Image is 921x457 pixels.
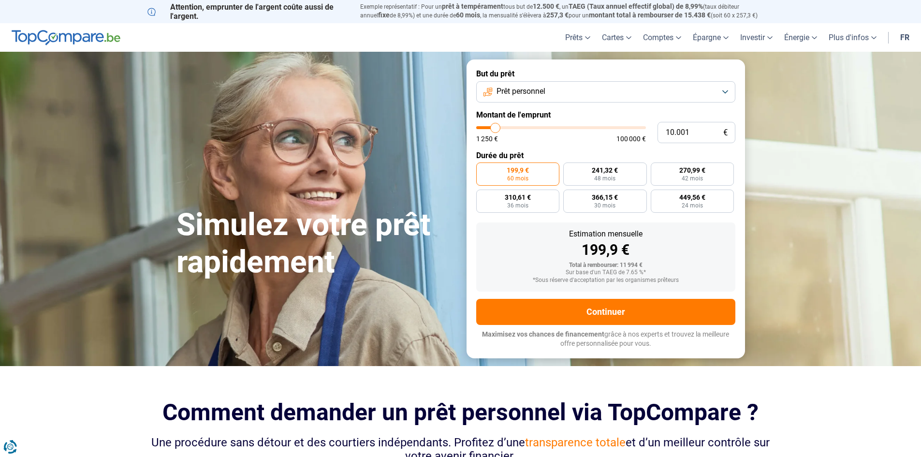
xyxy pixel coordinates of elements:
label: Durée du prêt [476,151,735,160]
span: 310,61 € [505,194,531,201]
span: 12.500 € [533,2,559,10]
button: Continuer [476,299,735,325]
span: 60 mois [507,176,528,181]
a: Plus d'infos [823,23,882,52]
h1: Simulez votre prêt rapidement [176,206,455,281]
span: prêt à tempérament [442,2,503,10]
span: 48 mois [594,176,615,181]
span: transparence totale [525,436,626,449]
span: 449,56 € [679,194,705,201]
span: 30 mois [594,203,615,208]
span: 60 mois [456,11,480,19]
a: Énergie [778,23,823,52]
span: 36 mois [507,203,528,208]
span: 24 mois [682,203,703,208]
p: Attention, emprunter de l'argent coûte aussi de l'argent. [147,2,349,21]
div: Estimation mensuelle [484,230,728,238]
span: Maximisez vos chances de financement [482,330,604,338]
a: Prêts [559,23,596,52]
span: 1 250 € [476,135,498,142]
span: 241,32 € [592,167,618,174]
a: Épargne [687,23,734,52]
div: Total à rembourser: 11 994 € [484,262,728,269]
a: Investir [734,23,778,52]
span: 270,99 € [679,167,705,174]
p: grâce à nos experts et trouvez la meilleure offre personnalisée pour vous. [476,330,735,349]
div: Sur base d'un TAEG de 7.65 %* [484,269,728,276]
h2: Comment demander un prêt personnel via TopCompare ? [147,399,774,426]
span: TAEG (Taux annuel effectif global) de 8,99% [569,2,703,10]
button: Prêt personnel [476,81,735,103]
a: Comptes [637,23,687,52]
span: € [723,129,728,137]
label: But du prêt [476,69,735,78]
p: Exemple représentatif : Pour un tous but de , un (taux débiteur annuel de 8,99%) et une durée de ... [360,2,774,20]
img: TopCompare [12,30,120,45]
span: montant total à rembourser de 15.438 € [589,11,711,19]
span: Prêt personnel [497,86,545,97]
div: *Sous réserve d'acceptation par les organismes prêteurs [484,277,728,284]
span: 199,9 € [507,167,529,174]
span: 257,3 € [546,11,569,19]
div: 199,9 € [484,243,728,257]
label: Montant de l'emprunt [476,110,735,119]
span: 366,15 € [592,194,618,201]
a: Cartes [596,23,637,52]
a: fr [894,23,915,52]
span: 42 mois [682,176,703,181]
span: 100 000 € [616,135,646,142]
span: fixe [378,11,390,19]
